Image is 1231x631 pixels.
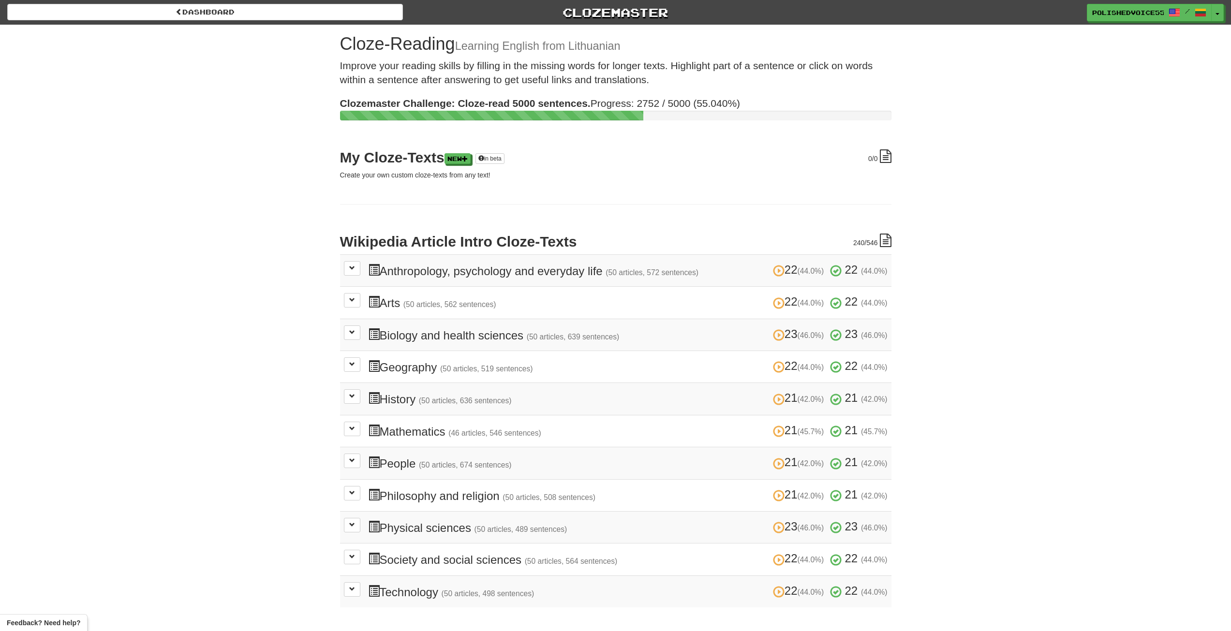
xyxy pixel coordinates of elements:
[368,328,888,342] h3: Biology and health sciences
[448,429,541,437] small: (46 articles, 546 sentences)
[868,155,872,162] span: 0
[442,589,534,598] small: (50 articles, 498 sentences)
[798,524,824,532] small: (46.0%)
[340,234,891,249] h2: Wikipedia Article Intro Cloze-Texts
[1092,8,1164,17] span: PolishedVoice5564
[845,295,858,308] span: 22
[340,98,741,109] span: Progress: 2752 / 5000 (55.040%)
[861,556,888,564] small: (44.0%)
[845,552,858,565] span: 22
[419,396,512,405] small: (50 articles, 636 sentences)
[340,59,891,87] p: Improve your reading skills by filling in the missing words for longer texts. Highlight part of a...
[527,333,620,341] small: (50 articles, 639 sentences)
[798,363,824,371] small: (44.0%)
[606,268,698,277] small: (50 articles, 572 sentences)
[798,459,824,468] small: (42.0%)
[525,557,618,565] small: (50 articles, 564 sentences)
[773,295,827,308] span: 22
[845,488,858,501] span: 21
[845,391,858,404] span: 21
[861,588,888,596] small: (44.0%)
[773,488,827,501] span: 21
[417,4,813,21] a: Clozemaster
[368,552,888,566] h3: Society and social sciences
[368,264,888,278] h3: Anthropology, psychology and everyday life
[798,395,824,403] small: (42.0%)
[773,391,827,404] span: 21
[503,493,595,501] small: (50 articles, 508 sentences)
[475,525,567,533] small: (50 articles, 489 sentences)
[7,618,80,628] span: Open feedback widget
[368,456,888,470] h3: People
[845,327,858,340] span: 23
[773,455,827,469] span: 21
[1185,8,1190,15] span: /
[861,492,888,500] small: (42.0%)
[798,588,824,596] small: (44.0%)
[773,359,827,372] span: 22
[798,267,824,275] small: (44.0%)
[868,149,891,163] div: /0
[798,331,824,339] small: (46.0%)
[340,34,891,54] h1: Cloze-Reading
[455,40,621,52] small: Learning English from Lithuanian
[798,427,824,436] small: (45.7%)
[845,359,858,372] span: 22
[440,365,533,373] small: (50 articles, 519 sentences)
[845,263,858,276] span: 22
[861,331,888,339] small: (46.0%)
[861,267,888,275] small: (44.0%)
[1087,4,1212,21] a: PolishedVoice5564 /
[798,492,824,500] small: (42.0%)
[861,524,888,532] small: (46.0%)
[773,263,827,276] span: 22
[475,153,504,164] a: in beta
[368,585,888,599] h3: Technology
[773,520,827,533] span: 23
[773,584,827,597] span: 22
[368,488,888,502] h3: Philosophy and religion
[773,327,827,340] span: 23
[773,424,827,437] span: 21
[798,299,824,307] small: (44.0%)
[861,459,888,468] small: (42.0%)
[798,556,824,564] small: (44.0%)
[340,98,591,109] strong: Clozemaster Challenge: Cloze-read 5000 sentences.
[845,424,858,437] span: 21
[368,295,888,309] h3: Arts
[845,455,858,469] span: 21
[861,299,888,307] small: (44.0%)
[853,234,891,248] div: /546
[861,427,888,436] small: (45.7%)
[853,239,864,247] span: 240
[445,153,471,164] a: New
[368,424,888,438] h3: Mathematics
[7,4,403,20] a: Dashboard
[861,363,888,371] small: (44.0%)
[368,392,888,406] h3: History
[419,461,512,469] small: (50 articles, 674 sentences)
[340,170,891,180] p: Create your own custom cloze-texts from any text!
[368,360,888,374] h3: Geography
[403,300,496,308] small: (50 articles, 562 sentences)
[845,520,858,533] span: 23
[368,520,888,534] h3: Physical sciences
[845,584,858,597] span: 22
[861,395,888,403] small: (42.0%)
[773,552,827,565] span: 22
[340,149,891,165] h2: My Cloze-Texts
